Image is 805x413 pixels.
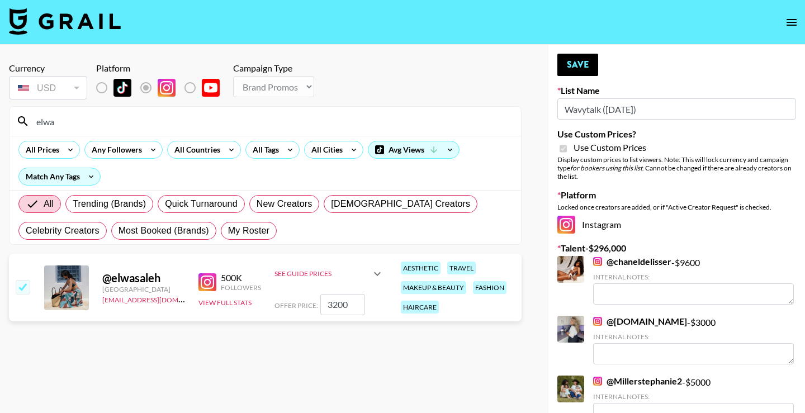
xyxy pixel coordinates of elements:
[557,216,575,234] img: Instagram
[274,301,318,310] span: Offer Price:
[44,197,54,211] span: All
[401,262,441,274] div: aesthetic
[593,316,687,327] a: @[DOMAIN_NAME]
[102,271,185,285] div: @ elwasaleh
[96,63,229,74] div: Platform
[165,197,238,211] span: Quick Turnaround
[557,129,796,140] label: Use Custom Prices?
[593,376,682,387] a: @Millerstephanie2
[593,392,794,401] div: Internal Notes:
[557,216,796,234] div: Instagram
[557,85,796,96] label: List Name
[570,164,642,172] em: for bookers using this list
[780,11,803,34] button: open drawer
[158,79,176,97] img: Instagram
[85,141,144,158] div: Any Followers
[26,224,100,238] span: Celebrity Creators
[202,79,220,97] img: YouTube
[557,203,796,211] div: Locked once creators are added, or if "Active Creator Request" is checked.
[447,262,476,274] div: travel
[102,293,215,304] a: [EMAIL_ADDRESS][DOMAIN_NAME]
[19,141,61,158] div: All Prices
[368,141,459,158] div: Avg Views
[593,333,794,341] div: Internal Notes:
[593,273,794,281] div: Internal Notes:
[593,316,794,364] div: - $ 3000
[557,155,796,181] div: Display custom prices to list viewers. Note: This will lock currency and campaign type . Cannot b...
[113,79,131,97] img: TikTok
[73,197,146,211] span: Trending (Brands)
[473,281,506,294] div: fashion
[401,281,466,294] div: makeup & beauty
[401,301,439,314] div: haircare
[233,63,314,74] div: Campaign Type
[557,189,796,201] label: Platform
[198,273,216,291] img: Instagram
[320,294,365,315] input: 7,250
[19,168,100,185] div: Match Any Tags
[557,54,598,76] button: Save
[11,78,85,98] div: USD
[221,283,261,292] div: Followers
[30,112,514,130] input: Search by User Name
[168,141,222,158] div: All Countries
[198,298,252,307] button: View Full Stats
[593,257,602,266] img: Instagram
[331,197,470,211] span: [DEMOGRAPHIC_DATA] Creators
[102,285,185,293] div: [GEOGRAPHIC_DATA]
[228,224,269,238] span: My Roster
[257,197,312,211] span: New Creators
[9,63,87,74] div: Currency
[593,256,794,305] div: - $ 9600
[305,141,345,158] div: All Cities
[9,8,121,35] img: Grail Talent
[246,141,281,158] div: All Tags
[9,74,87,102] div: Currency is locked to USD
[221,272,261,283] div: 500K
[574,142,646,153] span: Use Custom Prices
[274,269,371,278] div: See Guide Prices
[557,243,796,254] label: Talent - $ 296,000
[119,224,209,238] span: Most Booked (Brands)
[593,377,602,386] img: Instagram
[593,256,671,267] a: @chaneldelisser
[96,76,229,99] div: List locked to Instagram.
[274,260,384,287] div: See Guide Prices
[593,317,602,326] img: Instagram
